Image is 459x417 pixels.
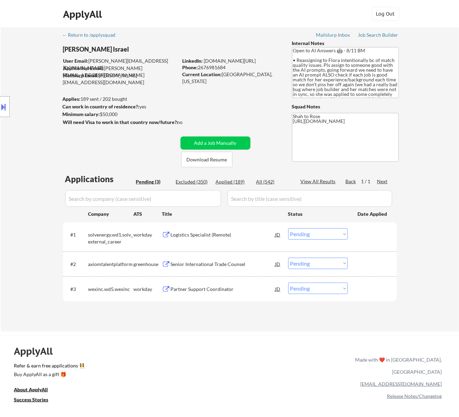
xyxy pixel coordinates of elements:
a: ← Return to /applysquad [62,32,122,39]
div: Excluded (350) [176,178,211,185]
div: ApplyAll [14,345,61,357]
div: Pending (3) [136,178,171,185]
div: Status [288,207,348,220]
div: workday [134,231,162,238]
button: Add a Job Manually [180,136,250,150]
div: #2 [71,261,83,268]
div: [PERSON_NAME] Israel [63,45,205,54]
div: Logistics Specialist (Remote) [171,231,275,238]
div: Applied (189) [216,178,250,185]
div: Next [377,178,388,185]
div: Senior International Trade Counsel [171,261,275,268]
div: Job Search Builder [358,33,399,37]
a: Success Stories [14,396,58,405]
div: Internal Notes [292,40,399,47]
a: Release Notes/Changelog [387,393,442,399]
div: Back [346,178,357,185]
div: Buy ApplyAll as a gift 🎁 [14,372,83,377]
div: Squad Notes [292,103,399,110]
div: solvenergy.wd1.solv_external_career [88,231,134,245]
div: ApplyAll [63,8,104,20]
div: JD [275,258,282,270]
div: Mailslurp Inbox [316,33,351,37]
div: 2676981684 [183,64,281,71]
strong: Phone: [183,64,198,70]
a: About ApplyAll [14,386,58,394]
div: workday [134,286,162,293]
div: Date Applied [358,211,388,218]
div: Partner Support Coordinator [171,286,275,293]
strong: Current Location: [183,71,222,77]
div: wexinc.wd5.wexinc [88,286,134,293]
div: [GEOGRAPHIC_DATA], [US_STATE] [183,71,281,85]
div: Company [88,211,134,218]
div: Title [162,211,282,218]
div: Applications [65,175,134,183]
u: Success Stories [14,397,48,402]
div: Made with ❤️ in [GEOGRAPHIC_DATA], [GEOGRAPHIC_DATA] [352,354,442,378]
div: greenhouse [134,261,162,268]
div: #3 [71,286,83,293]
div: JD [275,283,282,295]
strong: LinkedIn: [183,58,203,64]
a: Mailslurp Inbox [316,32,351,39]
button: Log Out [372,7,399,21]
u: About ApplyAll [14,387,48,392]
a: [DOMAIN_NAME][URL] [204,58,256,64]
button: Download Resume [181,152,232,167]
div: ATS [134,211,162,218]
div: 1 / 1 [361,178,377,185]
div: #1 [71,231,83,238]
div: axiomtalentplatform [88,261,134,268]
a: Job Search Builder [358,32,399,39]
a: Refer & earn free applications 👯‍♀️ [14,363,210,371]
div: View All Results [301,178,338,185]
div: no [177,119,197,126]
input: Search by title (case sensitive) [228,190,392,207]
div: ← Return to /applysquad [62,33,122,37]
input: Search by company (case sensitive) [65,190,221,207]
div: All (542) [256,178,291,185]
a: [EMAIL_ADDRESS][DOMAIN_NAME] [360,381,442,387]
a: Buy ApplyAll as a gift 🎁 [14,371,83,379]
div: JD [275,228,282,241]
